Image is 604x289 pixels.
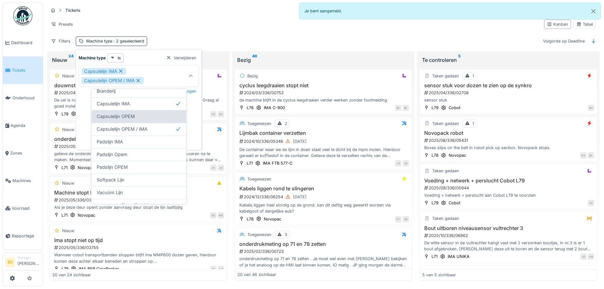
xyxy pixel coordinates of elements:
[62,165,68,171] div: L71
[81,68,126,75] div: Capsulelijn IMA
[62,212,68,218] div: L71
[264,105,285,111] div: IMA C-900
[247,232,271,238] div: Toegewezen
[247,176,271,182] div: Toegewezen
[422,240,594,252] div: De witte sensor in de vultrechter hangt vast met 2 verzonken boutjes, in nr.3 is er 1 bout afgebr...
[252,56,257,64] sup: 46
[218,266,224,272] div: LM
[580,253,587,260] div: JD
[403,216,409,222] div: GE
[588,200,594,206] div: SV
[52,136,224,142] h3: onderdelen bij maken/ namaken voor novopac x50
[68,56,74,64] sup: 24
[48,36,73,46] div: Filters
[472,73,474,79] div: 1
[263,160,292,166] div: IMA FTB 577-C
[432,121,459,127] div: Taken gedaan
[10,122,40,128] span: Agenda
[237,186,409,192] h3: Kabels liggen rond te slingeren
[97,100,130,107] span: Capsulelijn IMA
[472,121,474,127] div: 1
[540,36,588,46] div: Volgorde op Deadline
[237,256,409,268] div: onderdrukmeting op 71 en 78 zetten . Je moet wel even met [PERSON_NAME] bekijken of je het analoo...
[432,73,459,79] div: Taken gedaan
[424,185,594,191] div: 2025/09/336/05944
[62,127,74,133] div: Nieuw
[239,90,409,96] div: 2024/03/336/00752
[164,54,199,62] div: Verwijderen
[54,245,224,251] div: 2025/05/336/03755
[586,3,601,20] button: Close
[424,137,594,143] div: 2025/08/336/05431
[422,145,594,151] div: Boxes slips on the belt in robot pick up section. Novopack stops.
[395,160,401,167] div: JV
[52,82,224,89] h3: douwnstream fotocel BFB afstellen
[12,67,40,73] span: Tickets
[52,56,224,64] div: Nieuw
[247,105,254,111] div: L78
[285,232,287,238] div: 3
[395,105,401,111] div: BL
[52,190,224,196] h3: Machine stopt laattijdig bij openen deur
[86,38,144,44] div: Machine type
[11,40,40,46] span: Dashboard
[422,130,594,136] h3: Novopack robot
[237,56,410,64] div: Bezig
[62,266,68,272] div: L79
[285,121,287,127] div: 2
[580,152,587,159] div: KA
[210,111,217,117] div: CS
[576,21,593,27] div: Tabel
[52,204,224,210] div: Als je deze deur opent zonder aanvraag deur stopt de lijn laattijdig
[52,151,224,163] div: gelieve de onderdelen die we nodig hebben om x50 doosjes te produceren na te maken. Momenteel geb...
[237,241,409,247] h3: onderdrukmeting op 71 en 78 zetten
[218,165,224,171] div: JD
[449,152,466,158] div: Novopac
[432,200,438,206] div: L79
[448,253,470,259] div: IMA UNIKA
[588,105,594,111] div: NV
[218,111,224,117] div: KE
[48,20,76,29] div: Presets
[52,252,224,264] div: Wanneer cobot transportbanden stoppen blijft ima MMP600 dozen geven, hierdoor komen deze achter e...
[247,160,253,166] div: L71
[239,248,409,254] div: 2025/02/336/00723
[237,202,409,214] div: Kabels.liggen heel slordig op de grond. kan dit deftig weg gewerkt worden via kabelgoot of dergel...
[62,180,74,186] div: Nieuw
[97,151,127,158] span: Padslijn Opem
[97,176,125,183] span: Softpack Lijn
[12,233,40,239] span: Rapportage
[264,216,281,222] div: Novopac
[239,193,409,201] div: 2024/12/336/06254
[247,121,271,127] div: Toegewezen
[422,82,594,89] h3: sensor stuk voor dozen te zien op de synkro
[424,90,594,96] div: 2025/04/336/02708
[17,255,40,269] li: [PERSON_NAME]
[52,97,224,109] div: De cel is nog niet aan gesloten in de plc , maar we zien dat ze niet schakelt . Graag al goed ins...
[432,105,438,111] div: L79
[218,212,224,219] div: MD
[97,126,147,133] span: Capsulelijn OPEM / IMA
[141,87,199,95] div: Voorwaarde toevoegen
[62,111,68,117] div: L79
[112,39,144,43] span: : 2 geselecteerd
[422,192,594,198] div: Voeding + netwerk + perslucht aan Cobot L79 te voorzien
[52,272,91,278] div: 20 van 24 zichtbaar
[432,253,438,259] div: L71
[12,205,40,211] span: Voorraad
[97,189,123,196] span: Vacuüm Lijn
[52,237,224,243] h3: Ima stopt niet op tijd
[247,73,258,79] div: Bezig
[247,216,254,222] div: L78
[422,178,594,184] h3: Voeding + netwerk + perslucht Cobot L79
[17,255,40,260] div: Manager
[79,266,119,272] div: IMA BFB CasePacker
[237,82,409,89] h3: cyclus leegdraaien stopt niet
[547,21,568,27] div: Kanban
[422,272,456,278] div: 5 van 5 zichtbaar
[422,97,594,103] div: sensor stuk
[395,216,401,222] div: FT
[299,3,601,19] div: Je bent aangemeld.
[10,150,40,156] span: Zones
[63,7,83,13] strong: Tickets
